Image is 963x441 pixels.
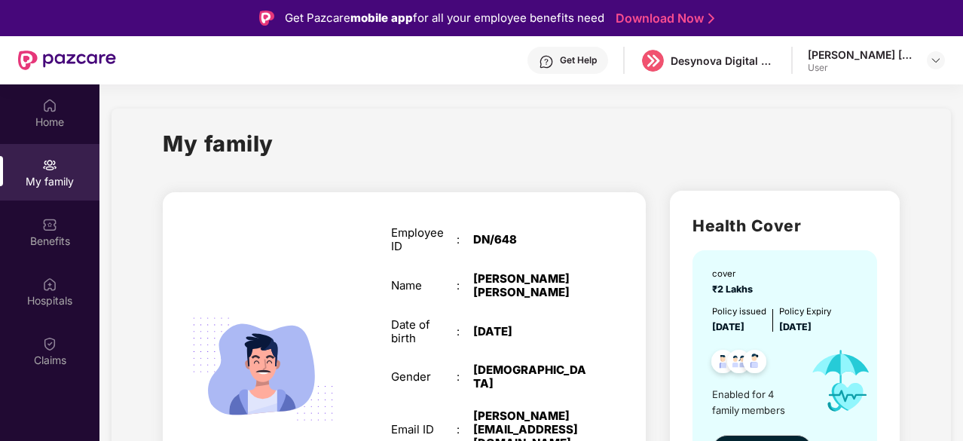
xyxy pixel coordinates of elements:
div: : [457,325,473,338]
img: svg+xml;base64,PHN2ZyBpZD0iQmVuZWZpdHMiIHhtbG5zPSJodHRwOi8vd3d3LnczLm9yZy8yMDAwL3N2ZyIgd2lkdGg9Ij... [42,217,57,232]
div: cover [712,267,757,280]
img: svg+xml;base64,PHN2ZyB4bWxucz0iaHR0cDovL3d3dy53My5vcmcvMjAwMC9zdmciIHdpZHRoPSI0OC45NDMiIGhlaWdodD... [736,345,773,382]
div: Email ID [391,423,457,436]
span: Enabled for 4 family members [712,387,799,418]
div: User [808,62,913,74]
div: Name [391,279,457,292]
div: [PERSON_NAME] [PERSON_NAME] [473,272,588,299]
div: Date of birth [391,318,457,345]
div: : [457,233,473,247]
img: icon [799,335,884,427]
span: [DATE] [712,321,744,332]
img: svg+xml;base64,PHN2ZyBpZD0iSG9zcGl0YWxzIiB4bWxucz0iaHR0cDovL3d3dy53My5vcmcvMjAwMC9zdmciIHdpZHRoPS... [42,277,57,292]
h2: Health Cover [692,213,876,238]
div: Get Help [560,54,597,66]
div: Get Pazcare for all your employee benefits need [285,9,604,27]
span: [DATE] [779,321,812,332]
div: Employee ID [391,226,457,253]
a: Download Now [616,11,710,26]
img: svg+xml;base64,PHN2ZyBpZD0iSGVscC0zMngzMiIgeG1sbnM9Imh0dHA6Ly93d3cudzMub3JnLzIwMDAvc3ZnIiB3aWR0aD... [539,54,554,69]
span: ₹2 Lakhs [712,283,757,295]
img: svg+xml;base64,PHN2ZyB4bWxucz0iaHR0cDovL3d3dy53My5vcmcvMjAwMC9zdmciIHdpZHRoPSI0OC45NDMiIGhlaWdodD... [705,345,741,382]
img: New Pazcare Logo [18,51,116,70]
img: svg+xml;base64,PHN2ZyB3aWR0aD0iMjAiIGhlaWdodD0iMjAiIHZpZXdCb3g9IjAgMCAyMCAyMCIgZmlsbD0ibm9uZSIgeG... [42,158,57,173]
img: svg+xml;base64,PHN2ZyBpZD0iQ2xhaW0iIHhtbG5zPSJodHRwOi8vd3d3LnczLm9yZy8yMDAwL3N2ZyIgd2lkdGg9IjIwIi... [42,336,57,351]
strong: mobile app [350,11,413,25]
div: : [457,423,473,436]
h1: My family [163,127,274,161]
div: [DATE] [473,325,588,338]
div: Desynova Digital private limited [671,54,776,68]
div: [DEMOGRAPHIC_DATA] [473,363,588,390]
img: Logo [259,11,274,26]
div: [PERSON_NAME] [PERSON_NAME] [808,47,913,62]
div: Policy issued [712,305,766,318]
div: : [457,279,473,292]
img: svg+xml;base64,PHN2ZyB4bWxucz0iaHR0cDovL3d3dy53My5vcmcvMjAwMC9zdmciIHdpZHRoPSI0OC45MTUiIGhlaWdodD... [720,345,757,382]
img: logo%20(5).png [642,50,664,72]
div: : [457,370,473,384]
img: svg+xml;base64,PHN2ZyBpZD0iRHJvcGRvd24tMzJ4MzIiIHhtbG5zPSJodHRwOi8vd3d3LnczLm9yZy8yMDAwL3N2ZyIgd2... [930,54,942,66]
div: Policy Expiry [779,305,831,318]
img: svg+xml;base64,PHN2ZyBpZD0iSG9tZSIgeG1sbnM9Imh0dHA6Ly93d3cudzMub3JnLzIwMDAvc3ZnIiB3aWR0aD0iMjAiIG... [42,98,57,113]
div: Gender [391,370,457,384]
img: Stroke [708,11,714,26]
div: DN/648 [473,233,588,247]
